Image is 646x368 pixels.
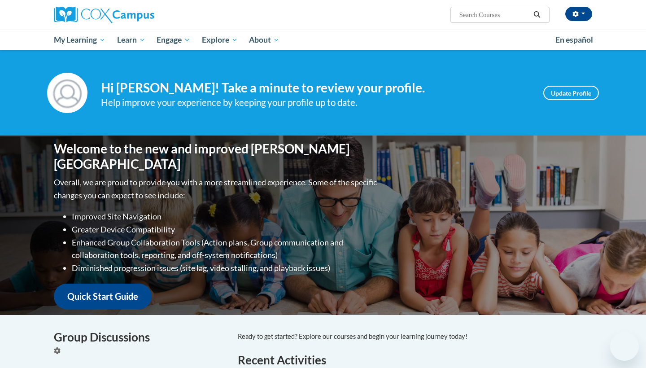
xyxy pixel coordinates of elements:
h4: Group Discussions [54,329,224,346]
input: Search Courses [458,9,530,20]
span: Learn [117,35,145,45]
div: Main menu [40,30,606,50]
div: Help improve your experience by keeping your profile up to date. [101,95,530,110]
img: Profile Image [47,73,87,113]
button: Account Settings [565,7,592,21]
p: Overall, we are proud to provide you with a more streamlined experience. Some of the specific cha... [54,176,379,202]
a: Explore [196,30,244,50]
li: Diminished progression issues (site lag, video stalling, and playback issues) [72,262,379,275]
li: Enhanced Group Collaboration Tools (Action plans, Group communication and collaboration tools, re... [72,236,379,262]
a: Update Profile [543,86,599,100]
li: Improved Site Navigation [72,210,379,223]
a: Engage [151,30,196,50]
a: En español [550,31,599,49]
h1: Recent Activities [238,352,592,368]
span: Explore [202,35,238,45]
span: My Learning [54,35,105,45]
span: En español [555,35,593,44]
li: Greater Device Compatibility [72,223,379,236]
span: Engage [157,35,190,45]
button: Search [530,9,544,20]
a: Cox Campus [54,7,224,23]
span: About [249,35,279,45]
a: Learn [111,30,151,50]
a: About [244,30,286,50]
h1: Welcome to the new and improved [PERSON_NAME][GEOGRAPHIC_DATA] [54,141,379,171]
a: Quick Start Guide [54,284,152,309]
a: My Learning [48,30,111,50]
img: Cox Campus [54,7,154,23]
h4: Hi [PERSON_NAME]! Take a minute to review your profile. [101,80,530,96]
iframe: Button to launch messaging window [610,332,639,361]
